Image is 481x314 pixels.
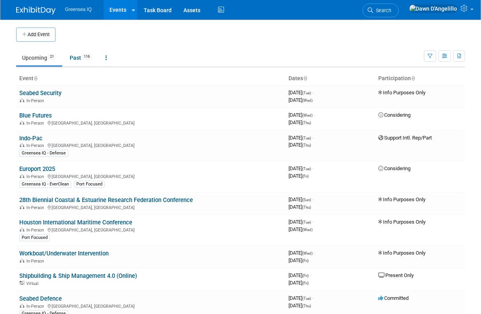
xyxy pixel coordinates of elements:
span: In-Person [26,98,46,103]
span: - [312,135,313,141]
span: In-Person [26,304,46,309]
span: 116 [81,54,92,60]
span: In-Person [26,143,46,148]
a: Past116 [64,50,98,65]
button: Add Event [16,28,55,42]
span: Info Purposes Only [378,90,425,95]
img: In-Person Event [20,143,24,147]
span: 21 [48,54,56,60]
a: Sort by Event Name [33,75,37,81]
th: Participation [375,72,465,85]
span: Present Only [378,272,414,278]
img: Virtual Event [20,281,24,285]
span: (Tue) [302,296,311,301]
a: Sort by Participation Type [411,75,415,81]
th: Dates [285,72,375,85]
span: [DATE] [289,173,309,179]
div: Port Focused [74,181,105,188]
img: In-Person Event [20,174,24,178]
span: [DATE] [289,90,313,95]
span: - [314,250,315,256]
span: [DATE] [289,219,313,225]
span: (Thu) [302,205,311,209]
span: Greensea IQ [65,7,92,12]
span: [DATE] [289,250,315,256]
span: (Fri) [302,281,309,285]
a: Blue Futures [19,112,52,119]
div: Port Focused [19,234,50,241]
span: In-Person [26,205,46,210]
span: In-Person [26,174,46,179]
div: Greensea IQ - EverClean [19,181,71,188]
span: [DATE] [289,303,311,308]
span: (Tue) [302,91,311,95]
span: (Wed) [302,113,313,118]
div: [GEOGRAPHIC_DATA], [GEOGRAPHIC_DATA] [19,173,282,179]
span: (Fri) [302,274,309,278]
span: Considering [378,165,411,171]
span: - [314,112,315,118]
span: - [312,165,313,171]
span: Considering [378,112,411,118]
span: Support Intl. Rep/Part [378,135,432,141]
span: (Wed) [302,251,313,255]
div: [GEOGRAPHIC_DATA], [GEOGRAPHIC_DATA] [19,204,282,210]
span: Info Purposes Only [378,196,425,202]
span: [DATE] [289,119,311,125]
span: Search [373,7,391,13]
img: In-Person Event [20,228,24,231]
span: In-Person [26,121,46,126]
a: Seabed Security [19,90,61,97]
span: - [312,90,313,95]
span: - [312,295,313,301]
div: Greensea IQ - Defense [19,150,68,157]
span: (Fri) [302,174,309,178]
img: In-Person Event [20,98,24,102]
img: In-Person Event [20,121,24,125]
span: (Thu) [302,143,311,147]
a: Upcoming21 [16,50,62,65]
span: - [312,219,313,225]
span: [DATE] [289,295,313,301]
span: (Sun) [302,198,311,202]
img: In-Person Event [20,259,24,263]
span: (Fri) [302,259,309,263]
div: [GEOGRAPHIC_DATA], [GEOGRAPHIC_DATA] [19,303,282,309]
a: Seabed Defence [19,295,62,302]
div: [GEOGRAPHIC_DATA], [GEOGRAPHIC_DATA] [19,142,282,148]
span: In-Person [26,259,46,264]
span: [DATE] [289,112,315,118]
a: Houston International Maritime Conference [19,219,132,226]
a: Europort 2025 [19,165,55,173]
span: [DATE] [289,257,309,263]
img: In-Person Event [20,304,24,308]
span: (Tue) [302,136,311,140]
span: [DATE] [289,135,313,141]
a: Search [363,4,399,17]
a: Sort by Start Date [303,75,307,81]
span: [DATE] [289,196,313,202]
div: [GEOGRAPHIC_DATA], [GEOGRAPHIC_DATA] [19,119,282,126]
span: [DATE] [289,97,313,103]
span: (Tue) [302,220,311,224]
span: [DATE] [289,204,311,210]
a: Workboat/Underwater Intervention [19,250,109,257]
img: Dawn D'Angelillo [409,4,457,13]
span: - [312,196,313,202]
span: Info Purposes Only [378,219,425,225]
span: (Thu) [302,121,311,125]
a: S​hipbuilding & Ship Management 4.0 (Online) [19,272,137,279]
span: [DATE] [289,272,311,278]
span: In-Person [26,228,46,233]
span: - [310,272,311,278]
span: (Wed) [302,228,313,232]
span: Virtual [26,281,41,286]
span: [DATE] [289,280,309,286]
span: [DATE] [289,142,311,148]
span: Info Purposes Only [378,250,425,256]
img: In-Person Event [20,205,24,209]
a: 28th Biennial Coastal & Estuarine Research Federation Conference [19,196,193,204]
img: ExhibitDay [16,7,55,15]
span: [DATE] [289,165,313,171]
div: [GEOGRAPHIC_DATA], [GEOGRAPHIC_DATA] [19,226,282,233]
